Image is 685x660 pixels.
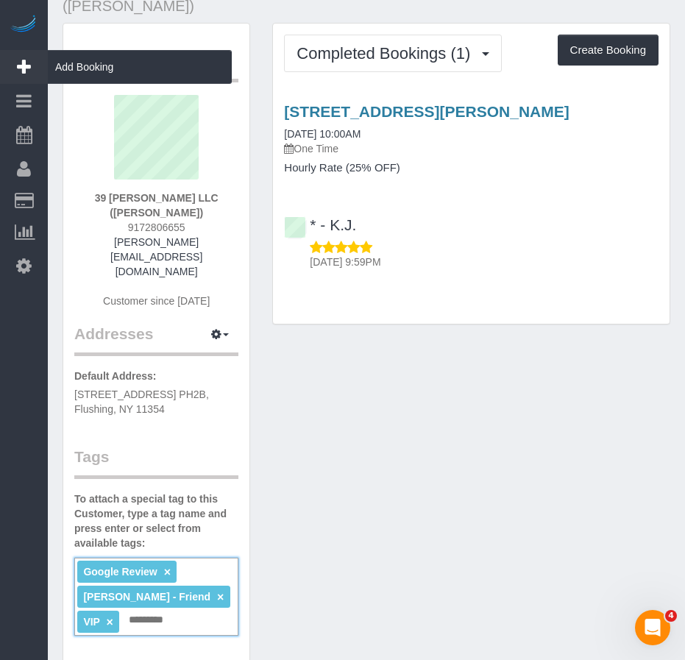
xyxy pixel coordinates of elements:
[284,103,569,120] a: [STREET_ADDRESS][PERSON_NAME]
[635,610,670,645] iframe: Intercom live chat
[74,49,238,82] legend: Customer Info
[83,566,157,578] span: Google Review
[284,35,502,72] button: Completed Bookings (1)
[310,255,659,269] p: [DATE] 9:59PM
[128,221,185,233] span: 9172806655
[297,44,478,63] span: Completed Bookings (1)
[284,141,659,156] p: One Time
[48,50,232,84] span: Add Booking
[284,162,659,174] h4: Hourly Rate (25% OFF)
[74,369,157,383] label: Default Address:
[164,566,171,578] a: ×
[74,492,238,550] label: To attach a special tag to this Customer, type a tag name and press enter or select from availabl...
[83,591,210,603] span: [PERSON_NAME] - Friend
[110,236,202,277] a: [PERSON_NAME][EMAIL_ADDRESS][DOMAIN_NAME]
[83,616,99,628] span: VIP
[284,216,356,233] a: * - K.J.
[284,128,361,140] a: [DATE] 10:00AM
[74,388,209,415] span: [STREET_ADDRESS] PH2B, Flushing, NY 11354
[665,610,677,622] span: 4
[74,446,238,479] legend: Tags
[95,192,219,219] strong: 39 [PERSON_NAME] LLC ([PERSON_NAME])
[217,591,224,603] a: ×
[103,295,210,307] span: Customer since [DATE]
[107,616,113,628] a: ×
[558,35,659,65] button: Create Booking
[9,15,38,35] img: Automaid Logo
